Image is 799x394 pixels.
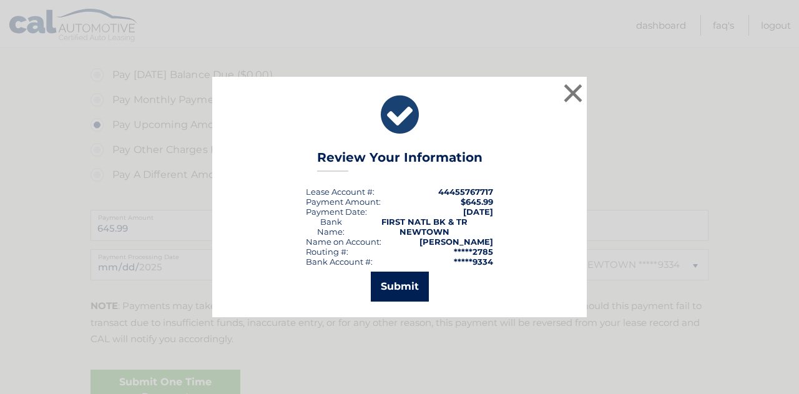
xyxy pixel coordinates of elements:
div: : [306,207,367,217]
span: Payment Date [306,207,365,217]
strong: FIRST NATL BK & TR NEWTOWN [381,217,468,237]
div: Name on Account: [306,237,381,247]
div: Lease Account #: [306,187,375,197]
div: Routing #: [306,247,348,257]
strong: 44455767717 [438,187,493,197]
span: $645.99 [461,197,493,207]
h3: Review Your Information [317,150,483,172]
div: Payment Amount: [306,197,381,207]
div: Bank Name: [306,217,356,237]
button: Submit [371,272,429,302]
strong: [PERSON_NAME] [419,237,493,247]
span: [DATE] [463,207,493,217]
button: × [561,81,586,106]
div: Bank Account #: [306,257,373,267]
